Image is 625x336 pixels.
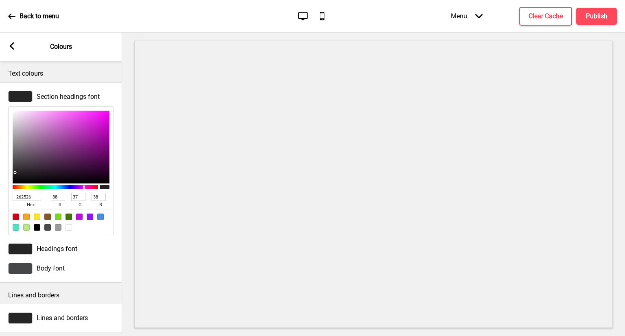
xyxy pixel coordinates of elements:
span: Section headings font [37,93,100,100]
span: g [71,201,89,209]
button: Clear Cache [519,7,572,26]
div: #000000 [34,224,40,231]
div: #4A90E2 [97,214,104,220]
p: Lines and borders [8,291,114,300]
span: b [92,201,109,209]
div: Menu [443,4,491,28]
span: r [51,201,69,209]
span: Headings font [37,245,77,253]
div: Body font [8,263,114,274]
a: Back to menu [8,5,59,27]
div: #F8E71C [34,214,40,220]
div: #8B572A [44,214,51,220]
div: #B8E986 [23,224,30,231]
span: Body font [37,264,65,272]
div: #FFFFFF [66,224,72,231]
p: Colours [50,42,72,51]
div: Section headings font [8,91,114,102]
div: #F5A623 [23,214,30,220]
div: Headings font [8,243,114,255]
span: Lines and borders [37,314,88,322]
div: Lines and borders [8,312,114,324]
div: #D0021B [13,214,19,220]
button: Publish [576,8,617,25]
p: Text colours [8,69,114,78]
div: #BD10E0 [76,214,83,220]
div: #4A4A4A [44,224,51,231]
div: #7ED321 [55,214,61,220]
p: Back to menu [20,12,59,21]
div: #9B9B9B [55,224,61,231]
div: #417505 [66,214,72,220]
div: #50E3C2 [13,224,19,231]
h4: Clear Cache [529,12,563,21]
div: #9013FE [87,214,93,220]
span: hex [13,201,48,209]
h4: Publish [586,12,608,21]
